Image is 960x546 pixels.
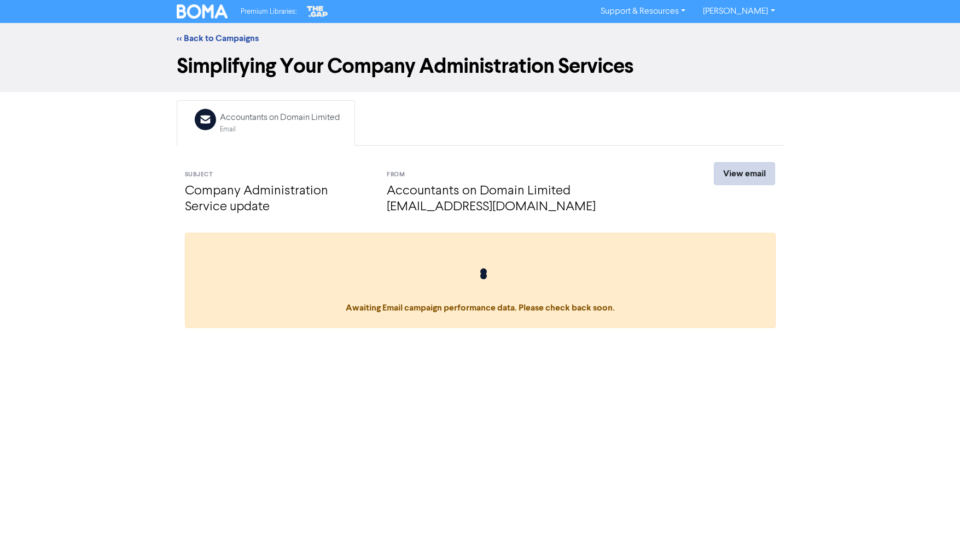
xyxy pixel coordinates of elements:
[694,3,783,20] a: [PERSON_NAME]
[196,268,764,313] span: Awaiting Email campaign performance data. Please check back soon.
[305,4,329,19] img: The Gap
[387,183,674,215] h4: Accountants on Domain Limited [EMAIL_ADDRESS][DOMAIN_NAME]
[177,4,228,19] img: BOMA Logo
[714,162,775,185] a: View email
[185,170,371,180] div: Subject
[592,3,694,20] a: Support & Resources
[905,493,960,546] iframe: Chat Widget
[185,183,371,215] h4: Company Administration Service update
[177,33,259,44] a: << Back to Campaigns
[220,111,340,124] div: Accountants on Domain Limited
[177,54,784,79] h1: Simplifying Your Company Administration Services
[220,124,340,135] div: Email
[241,8,296,15] span: Premium Libraries:
[387,170,674,180] div: From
